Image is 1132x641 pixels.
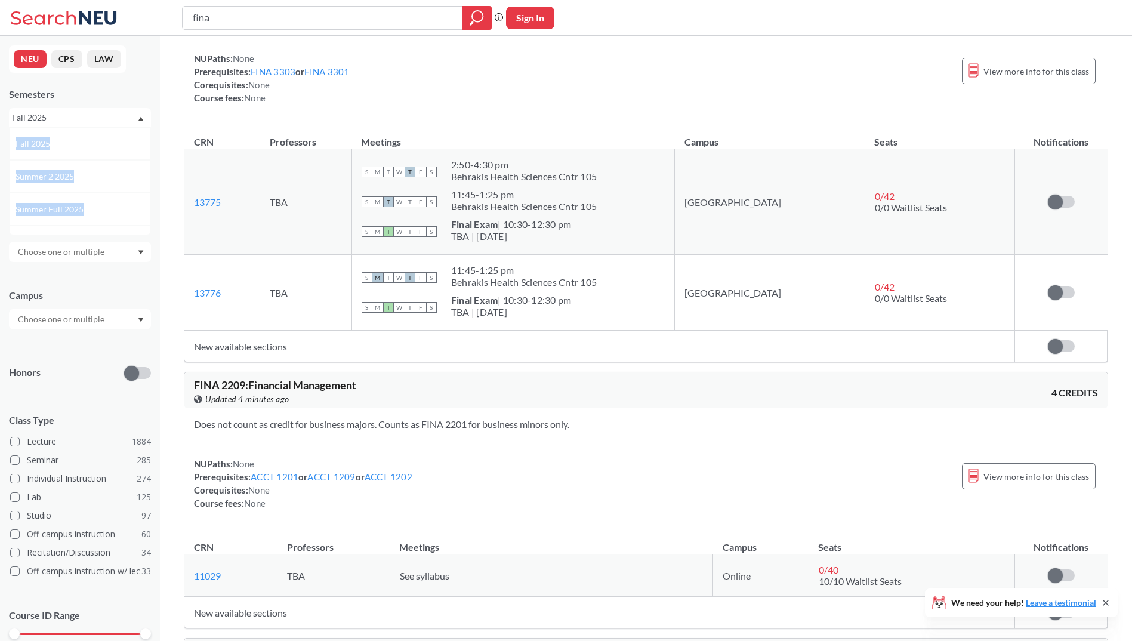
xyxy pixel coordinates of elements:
[405,226,415,237] span: T
[1015,529,1108,554] th: Notifications
[675,124,865,149] th: Campus
[138,250,144,255] svg: Dropdown arrow
[307,471,355,482] a: ACCT 1209
[137,454,151,467] span: 285
[451,218,498,230] b: Final Exam
[1015,124,1108,149] th: Notifications
[10,434,151,449] label: Lecture
[10,489,151,505] label: Lab
[51,50,82,68] button: CPS
[415,167,426,177] span: F
[383,196,394,207] span: T
[9,88,151,101] div: Semesters
[10,508,151,523] label: Studio
[16,203,86,216] span: Summer Full 2025
[137,491,151,504] span: 125
[426,302,437,313] span: S
[426,226,437,237] span: S
[383,226,394,237] span: T
[132,435,151,448] span: 1884
[248,79,270,90] span: None
[251,471,298,482] a: ACCT 1201
[244,93,266,103] span: None
[194,418,1098,431] section: Does not count as credit for business majors. Counts as FINA 2201 for business minors only.
[10,526,151,542] label: Off-campus instruction
[951,599,1096,607] span: We need your help!
[875,202,947,213] span: 0/0 Waitlist Seats
[351,124,674,149] th: Meetings
[415,196,426,207] span: F
[394,226,405,237] span: W
[506,7,554,29] button: Sign In
[16,170,76,183] span: Summer 2 2025
[14,50,47,68] button: NEU
[194,457,412,510] div: NUPaths: Prerequisites: or or Corequisites: Course fees:
[192,8,454,28] input: Class, professor, course number, "phrase"
[137,472,151,485] span: 274
[372,302,383,313] span: M
[141,509,151,522] span: 97
[194,287,221,298] a: 13776
[10,545,151,560] label: Recitation/Discussion
[819,564,838,575] span: 0 / 40
[362,196,372,207] span: S
[675,255,865,331] td: [GEOGRAPHIC_DATA]
[372,272,383,283] span: M
[184,597,1015,628] td: New available sections
[383,167,394,177] span: T
[394,167,405,177] span: W
[16,137,53,150] span: Fall 2025
[1026,597,1096,608] a: Leave a testimonial
[383,272,394,283] span: T
[277,529,390,554] th: Professors
[1051,386,1098,399] span: 4 CREDITS
[451,230,572,242] div: TBA | [DATE]
[12,312,112,326] input: Choose one or multiple
[451,294,572,306] div: | 10:30-12:30 pm
[138,318,144,322] svg: Dropdown arrow
[426,196,437,207] span: S
[675,149,865,255] td: [GEOGRAPHIC_DATA]
[9,309,151,329] div: Dropdown arrow
[10,563,151,579] label: Off-campus instruction w/ lec
[244,498,266,509] span: None
[451,189,597,201] div: 11:45 - 1:25 pm
[260,255,352,331] td: TBA
[819,575,902,587] span: 10/10 Waitlist Seats
[233,53,254,64] span: None
[865,124,1015,149] th: Seats
[426,167,437,177] span: S
[451,294,498,306] b: Final Exam
[451,171,597,183] div: Behrakis Health Sciences Cntr 105
[875,190,895,202] span: 0 / 42
[390,529,712,554] th: Meetings
[383,302,394,313] span: T
[141,565,151,578] span: 33
[451,264,597,276] div: 11:45 - 1:25 pm
[205,393,289,406] span: Updated 4 minutes ago
[405,272,415,283] span: T
[12,111,137,124] div: Fall 2025
[400,570,449,581] span: See syllabus
[260,149,352,255] td: TBA
[362,226,372,237] span: S
[451,306,572,318] div: TBA | [DATE]
[194,541,214,554] div: CRN
[194,135,214,149] div: CRN
[9,289,151,302] div: Campus
[470,10,484,26] svg: magnifying glass
[809,529,1014,554] th: Seats
[9,609,151,622] p: Course ID Range
[405,302,415,313] span: T
[138,116,144,121] svg: Dropdown arrow
[451,276,597,288] div: Behrakis Health Sciences Cntr 105
[87,50,121,68] button: LAW
[362,272,372,283] span: S
[194,378,356,392] span: FINA 2209 : Financial Management
[251,66,295,77] a: FINA 3303
[713,529,809,554] th: Campus
[9,108,151,127] div: Fall 2025Dropdown arrowFall 2025Summer 2 2025Summer Full 2025Summer 1 2025Spring 2025Fall 2024Sum...
[983,469,1089,484] span: View more info for this class
[9,366,41,380] p: Honors
[415,302,426,313] span: F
